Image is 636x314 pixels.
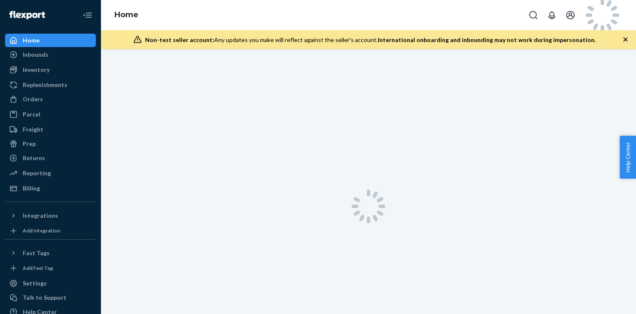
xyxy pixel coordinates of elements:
[543,7,560,24] button: Open notifications
[5,246,96,260] button: Fast Tags
[5,209,96,222] button: Integrations
[23,36,40,45] div: Home
[23,125,43,134] div: Freight
[23,50,48,59] div: Inbounds
[145,36,214,43] span: Non-test seller account:
[562,7,579,24] button: Open account menu
[5,137,96,150] a: Prep
[5,63,96,77] a: Inventory
[23,249,50,257] div: Fast Tags
[23,140,36,148] div: Prep
[23,227,60,234] div: Add Integration
[525,7,542,24] button: Open Search Box
[114,10,138,19] a: Home
[5,182,96,195] a: Billing
[23,154,45,162] div: Returns
[5,34,96,47] a: Home
[23,66,50,74] div: Inventory
[5,226,96,236] a: Add Integration
[23,95,43,103] div: Orders
[23,169,51,177] div: Reporting
[5,92,96,106] a: Orders
[9,11,45,19] img: Flexport logo
[620,136,636,179] button: Help Center
[145,36,596,44] div: Any updates you make will reflect against the seller's account.
[23,293,66,302] div: Talk to Support
[5,48,96,61] a: Inbounds
[5,123,96,136] a: Freight
[23,279,47,288] div: Settings
[23,184,40,193] div: Billing
[5,263,96,273] a: Add Fast Tag
[5,108,96,121] a: Parcel
[5,291,96,304] button: Talk to Support
[23,110,40,119] div: Parcel
[378,36,596,43] span: International onboarding and inbounding may not work during impersonation.
[23,211,58,220] div: Integrations
[5,151,96,165] a: Returns
[108,3,145,27] ol: breadcrumbs
[79,7,96,24] button: Close Navigation
[5,166,96,180] a: Reporting
[23,264,53,272] div: Add Fast Tag
[23,81,67,89] div: Replenishments
[5,277,96,290] a: Settings
[5,78,96,92] a: Replenishments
